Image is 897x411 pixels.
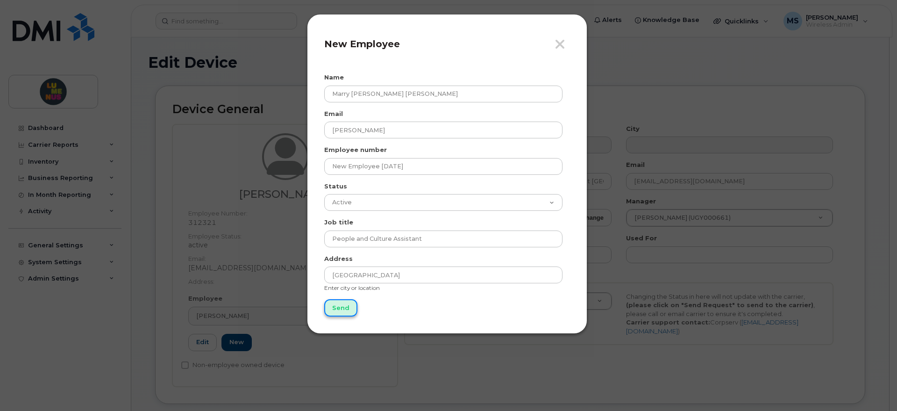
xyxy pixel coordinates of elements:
[324,299,357,317] input: Send
[324,73,344,82] label: Name
[324,145,387,154] label: Employee number
[324,284,380,291] small: Enter city or location
[324,38,570,50] h4: New Employee
[324,109,343,118] label: Email
[324,182,347,191] label: Status
[324,218,353,227] label: Job title
[324,254,353,263] label: Address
